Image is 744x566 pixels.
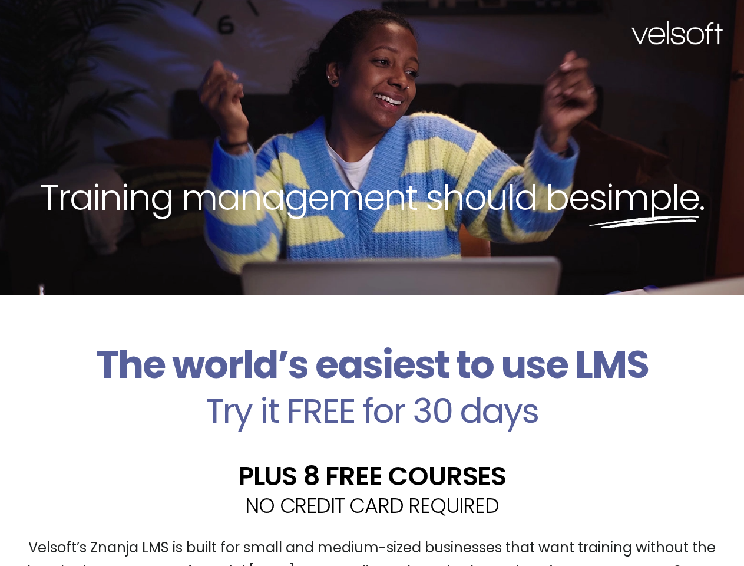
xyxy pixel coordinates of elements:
h2: PLUS 8 FREE COURSES [9,463,735,489]
h2: NO CREDIT CARD REQUIRED [9,495,735,516]
h2: The world’s easiest to use LMS [9,342,735,388]
h2: Training management should be . [21,175,723,221]
span: simple [589,173,699,222]
h2: Try it FREE for 30 days [9,394,735,428]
